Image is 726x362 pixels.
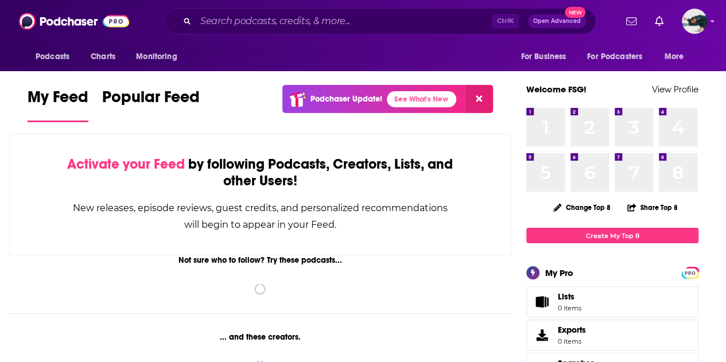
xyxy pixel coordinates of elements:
[657,46,698,68] button: open menu
[528,14,586,28] button: Open AdvancedNew
[387,91,456,107] a: See What's New
[546,200,618,215] button: Change Top 8
[526,228,698,243] a: Create My Top 8
[67,156,453,189] div: by following Podcasts, Creators, Lists, and other Users!
[558,337,586,345] span: 0 items
[36,49,69,65] span: Podcasts
[492,14,519,29] span: Ctrl K
[102,87,200,114] span: Popular Feed
[9,332,511,342] div: ... and these creators.
[67,200,453,233] div: New releases, episode reviews, guest credits, and personalized recommendations will begin to appe...
[530,327,553,343] span: Exports
[28,87,88,114] span: My Feed
[91,49,115,65] span: Charts
[683,268,697,277] span: PRO
[526,320,698,351] a: Exports
[28,46,84,68] button: open menu
[587,49,642,65] span: For Podcasters
[526,84,587,95] a: Welcome FSG!
[196,12,492,30] input: Search podcasts, credits, & more...
[102,87,200,122] a: Popular Feed
[565,7,585,18] span: New
[83,46,122,68] a: Charts
[682,9,707,34] span: Logged in as fsg.publicity
[513,46,580,68] button: open menu
[627,196,678,219] button: Share Top 8
[558,325,586,335] span: Exports
[652,84,698,95] a: View Profile
[67,155,185,173] span: Activate your Feed
[650,11,668,31] a: Show notifications dropdown
[128,46,192,68] button: open menu
[9,255,511,265] div: Not sure who to follow? Try these podcasts...
[28,87,88,122] a: My Feed
[558,304,581,312] span: 0 items
[545,267,573,278] div: My Pro
[164,8,596,34] div: Search podcasts, credits, & more...
[580,46,659,68] button: open menu
[136,49,177,65] span: Monitoring
[558,291,581,302] span: Lists
[310,94,382,104] p: Podchaser Update!
[665,49,684,65] span: More
[533,18,581,24] span: Open Advanced
[526,286,698,317] a: Lists
[683,268,697,277] a: PRO
[558,291,574,302] span: Lists
[530,294,553,310] span: Lists
[682,9,707,34] img: User Profile
[622,11,641,31] a: Show notifications dropdown
[19,10,129,32] img: Podchaser - Follow, Share and Rate Podcasts
[521,49,566,65] span: For Business
[682,9,707,34] button: Show profile menu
